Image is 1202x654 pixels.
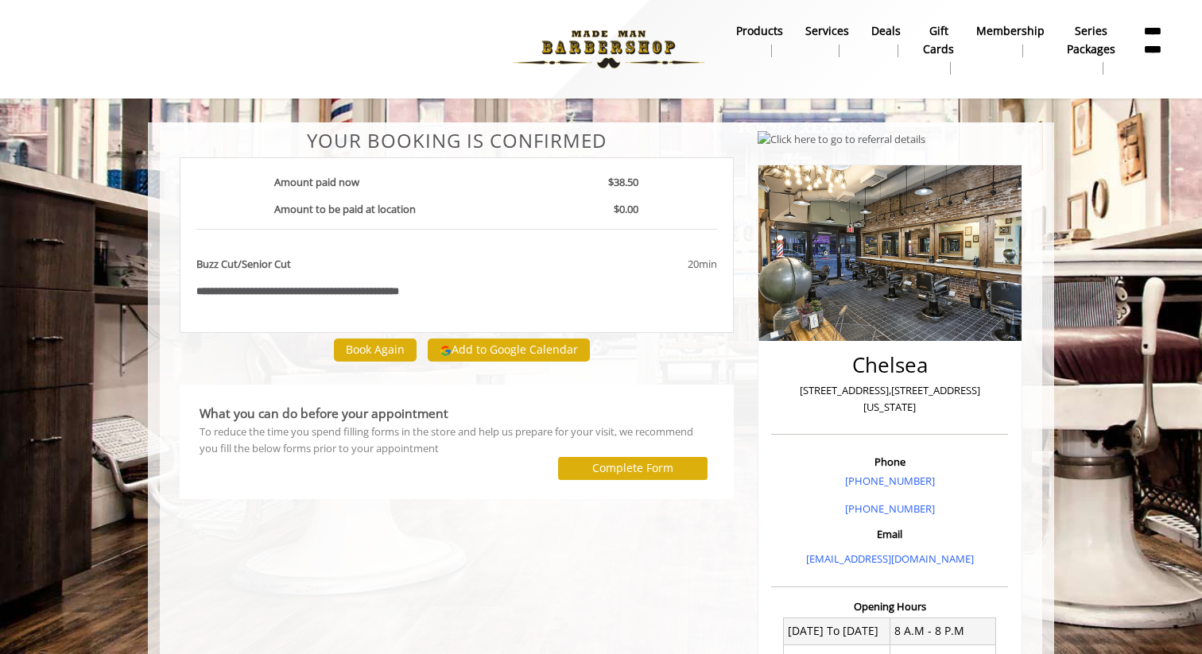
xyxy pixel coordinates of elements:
[592,462,673,474] label: Complete Form
[805,22,849,40] b: Services
[860,20,912,61] a: DealsDeals
[614,202,638,216] b: $0.00
[771,601,1008,612] h3: Opening Hours
[784,617,890,644] td: [DATE] To [DATE]
[736,22,783,40] b: products
[559,256,716,273] div: 20min
[200,404,448,422] b: What you can do before your appointment
[775,528,1004,540] h3: Email
[334,339,417,362] button: Book Again
[499,6,718,93] img: Made Man Barbershop logo
[608,175,638,189] b: $38.50
[976,22,1045,40] b: Membership
[775,382,1004,416] p: [STREET_ADDRESS],[STREET_ADDRESS][US_STATE]
[845,474,935,488] a: [PHONE_NUMBER]
[845,501,935,516] a: [PHONE_NUMBER]
[965,20,1056,61] a: MembershipMembership
[794,20,860,61] a: ServicesServices
[200,424,714,457] div: To reduce the time you spend filling forms in the store and help us prepare for your visit, we re...
[274,175,359,189] b: Amount paid now
[428,339,590,362] button: Add to Google Calendar
[180,130,734,151] center: Your Booking is confirmed
[871,22,901,40] b: Deals
[1067,22,1115,58] b: Series packages
[912,20,965,79] a: Gift cardsgift cards
[725,20,794,61] a: Productsproducts
[274,202,416,216] b: Amount to be paid at location
[775,354,1004,377] h2: Chelsea
[890,617,996,644] td: 8 A.M - 8 P.M
[1056,20,1126,79] a: Series packagesSeries packages
[775,456,1004,467] h3: Phone
[196,256,291,273] b: Buzz Cut/Senior Cut
[923,22,954,58] b: gift cards
[558,457,708,480] button: Complete Form
[806,551,974,566] a: [EMAIL_ADDRESS][DOMAIN_NAME]
[758,131,925,148] img: Click here to go to referral details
